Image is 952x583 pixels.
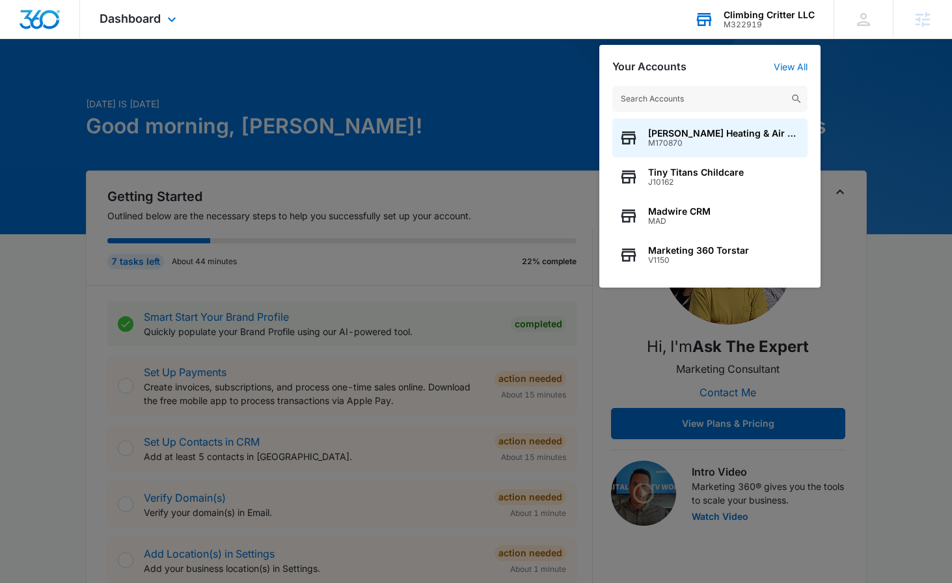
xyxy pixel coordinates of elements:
[648,167,744,178] span: Tiny Titans Childcare
[612,236,808,275] button: Marketing 360 TorstarV1150
[100,12,161,25] span: Dashboard
[21,21,31,31] img: logo_orange.svg
[648,128,801,139] span: [PERSON_NAME] Heating & Air Conditioning
[34,34,143,44] div: Domain: [DOMAIN_NAME]
[648,139,801,148] span: M170870
[648,245,749,256] span: Marketing 360 Torstar
[144,77,219,85] div: Keywords by Traffic
[129,75,140,86] img: tab_keywords_by_traffic_grey.svg
[724,20,815,29] div: account id
[648,178,744,187] span: J10162
[648,206,711,217] span: Madwire CRM
[612,197,808,236] button: Madwire CRMMAD
[648,217,711,226] span: MAD
[21,34,31,44] img: website_grey.svg
[648,256,749,265] span: V1150
[612,61,687,73] h2: Your Accounts
[612,86,808,112] input: Search Accounts
[35,75,46,86] img: tab_domain_overview_orange.svg
[612,118,808,157] button: [PERSON_NAME] Heating & Air ConditioningM170870
[724,10,815,20] div: account name
[774,61,808,72] a: View All
[612,157,808,197] button: Tiny Titans ChildcareJ10162
[49,77,116,85] div: Domain Overview
[36,21,64,31] div: v 4.0.25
